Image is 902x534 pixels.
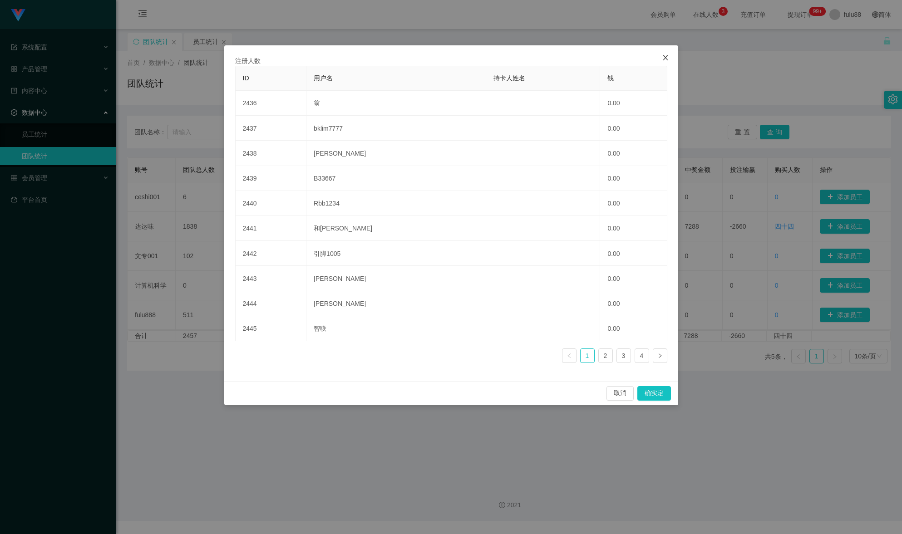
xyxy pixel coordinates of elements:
i: 图标： 右 [657,353,663,358]
button: 关闭 [653,45,678,71]
font: 0.00 [607,175,620,182]
font: [PERSON_NAME] [314,275,366,282]
font: 持卡人姓名 [493,74,525,82]
font: 2438 [243,150,257,157]
font: 2445 [243,325,257,332]
font: 0.00 [607,300,620,307]
font: 2437 [243,124,257,132]
i: 图标： 关闭 [662,54,669,61]
font: [PERSON_NAME] [314,300,366,307]
li: 上一页 [562,348,577,363]
font: 用户名 [314,74,333,82]
font: 1 [586,352,589,359]
font: B33667 [314,175,335,182]
font: 和[PERSON_NAME] [314,225,372,232]
font: 0.00 [607,124,620,132]
i: 图标： 左 [567,353,572,358]
font: ID [243,74,249,82]
font: 0.00 [607,99,620,107]
font: 注册人数 [235,57,261,64]
font: 4 [640,352,644,359]
button: 确实定 [637,386,671,401]
li: 下一页 [653,348,667,363]
font: 0.00 [607,275,620,282]
li: 2 [598,348,613,363]
font: bklim7777 [314,124,343,132]
font: 0.00 [607,225,620,232]
font: 钱 [607,74,614,82]
font: 3 [622,352,626,359]
font: 0.00 [607,250,620,257]
font: 2441 [243,225,257,232]
font: 2443 [243,275,257,282]
font: 2439 [243,175,257,182]
font: 2444 [243,300,257,307]
font: [PERSON_NAME] [314,150,366,157]
font: 翁 [314,99,320,107]
font: Rbb1234 [314,200,340,207]
font: 2 [604,352,607,359]
li: 1 [580,348,595,363]
font: 0.00 [607,150,620,157]
font: 智联 [314,325,326,332]
button: 取消 [606,386,634,401]
font: 2436 [243,99,257,107]
font: 2440 [243,200,257,207]
font: 0.00 [607,200,620,207]
li: 3 [616,348,631,363]
li: 4 [635,348,649,363]
font: 2442 [243,250,257,257]
font: 引脚1005 [314,250,340,257]
font: 0.00 [607,325,620,332]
